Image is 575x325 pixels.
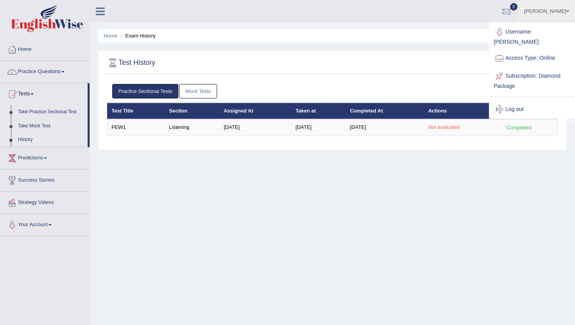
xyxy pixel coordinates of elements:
[346,103,424,119] th: Completed At
[165,103,219,119] th: Section
[0,147,90,167] a: Predictions
[219,119,291,136] td: [DATE]
[291,103,346,119] th: Taken at
[104,33,117,39] a: Home
[14,119,88,133] a: Take Mock Test
[0,83,88,103] a: Tests
[0,170,90,189] a: Success Stories
[490,67,574,93] a: Subscription: Diamond Package
[14,105,88,119] a: Take Practice Sectional Test
[428,124,460,130] em: Not evaluated
[490,23,574,49] a: Username: [PERSON_NAME]
[346,119,424,136] td: [DATE]
[179,84,217,98] a: Mock Tests
[490,100,574,118] a: Log out
[107,57,155,69] h2: Test History
[510,3,518,11] span: 0
[0,61,90,80] a: Practice Questions
[119,32,156,39] li: Exam History
[0,39,90,58] a: Home
[424,103,500,119] th: Actions
[14,133,88,147] a: History
[107,119,165,136] td: PEW1
[112,84,179,98] a: Practice Sectional Tests
[490,49,574,67] a: Access Type: Online
[107,103,165,119] th: Test Title
[219,103,291,119] th: Assigned At
[0,192,90,211] a: Strategy Videos
[291,119,346,136] td: [DATE]
[165,119,219,136] td: Listening
[0,214,90,234] a: Your Account
[504,123,534,132] div: Completed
